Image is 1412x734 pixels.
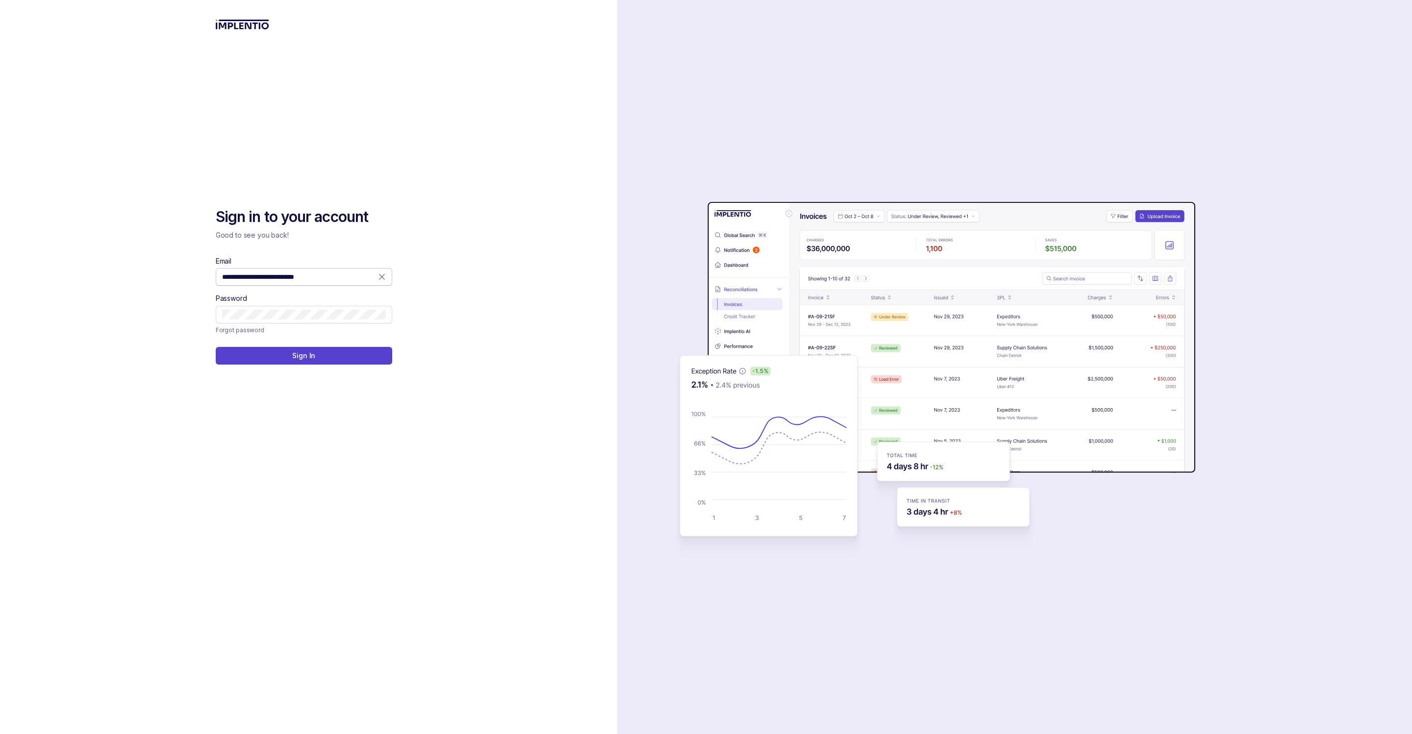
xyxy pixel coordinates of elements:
[216,20,269,29] img: logo
[216,207,392,227] h2: Sign in to your account
[216,347,392,365] button: Sign In
[292,351,315,361] p: Sign In
[216,256,231,266] label: Email
[645,171,1199,563] img: signin-background.svg
[216,325,264,335] p: Forgot password
[216,294,247,303] label: Password
[216,230,392,240] p: Good to see you back!
[216,325,264,335] a: Link Forgot password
